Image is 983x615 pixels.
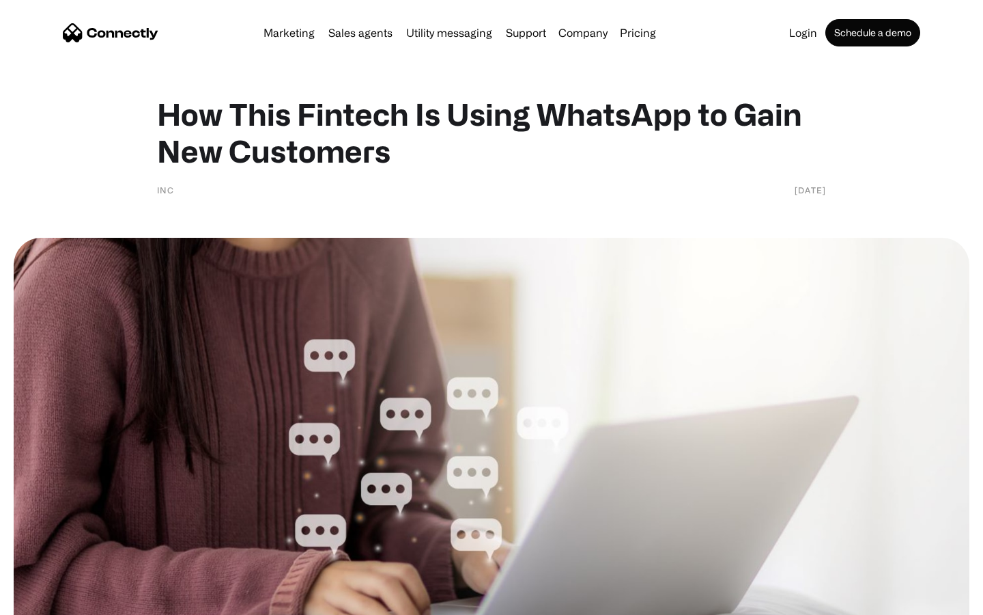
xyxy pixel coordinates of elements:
[157,96,826,169] h1: How This Fintech Is Using WhatsApp to Gain New Customers
[614,27,661,38] a: Pricing
[554,23,612,42] div: Company
[323,27,398,38] a: Sales agents
[401,27,498,38] a: Utility messaging
[784,27,823,38] a: Login
[825,19,920,46] a: Schedule a demo
[157,183,174,197] div: INC
[63,23,158,43] a: home
[558,23,608,42] div: Company
[795,183,826,197] div: [DATE]
[500,27,552,38] a: Support
[14,591,82,610] aside: Language selected: English
[27,591,82,610] ul: Language list
[258,27,320,38] a: Marketing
